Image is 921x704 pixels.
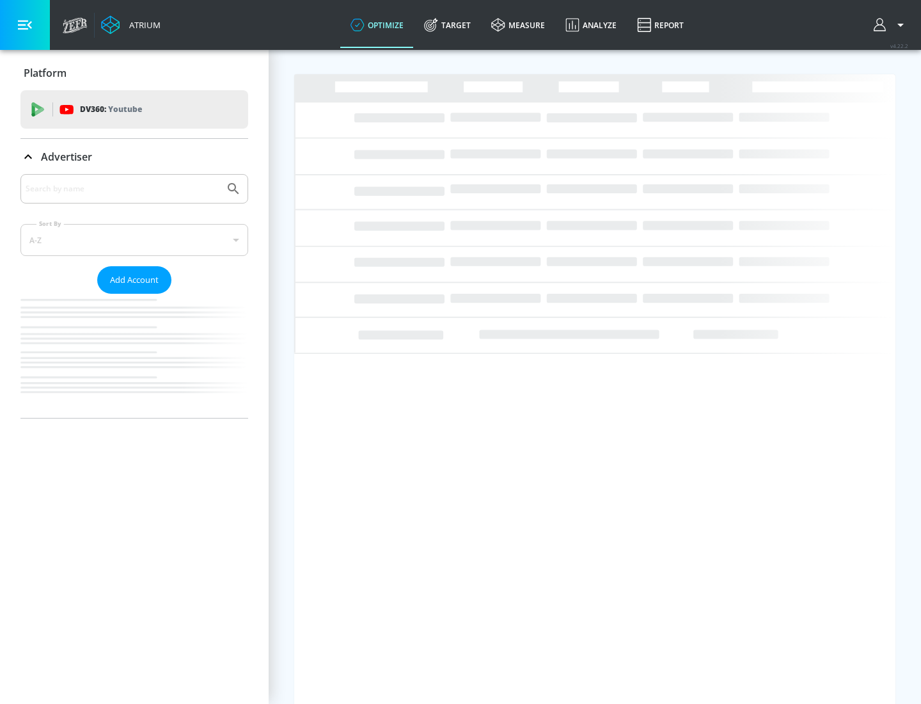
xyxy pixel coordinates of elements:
[110,273,159,287] span: Add Account
[555,2,627,48] a: Analyze
[481,2,555,48] a: measure
[20,139,248,175] div: Advertiser
[627,2,694,48] a: Report
[41,150,92,164] p: Advertiser
[36,220,64,228] label: Sort By
[20,174,248,418] div: Advertiser
[414,2,481,48] a: Target
[108,102,142,116] p: Youtube
[20,224,248,256] div: A-Z
[26,180,219,197] input: Search by name
[20,55,248,91] div: Platform
[20,294,248,418] nav: list of Advertiser
[340,2,414,48] a: optimize
[24,66,67,80] p: Platform
[80,102,142,116] p: DV360:
[20,90,248,129] div: DV360: Youtube
[97,266,171,294] button: Add Account
[101,15,161,35] a: Atrium
[890,42,908,49] span: v 4.22.2
[124,19,161,31] div: Atrium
